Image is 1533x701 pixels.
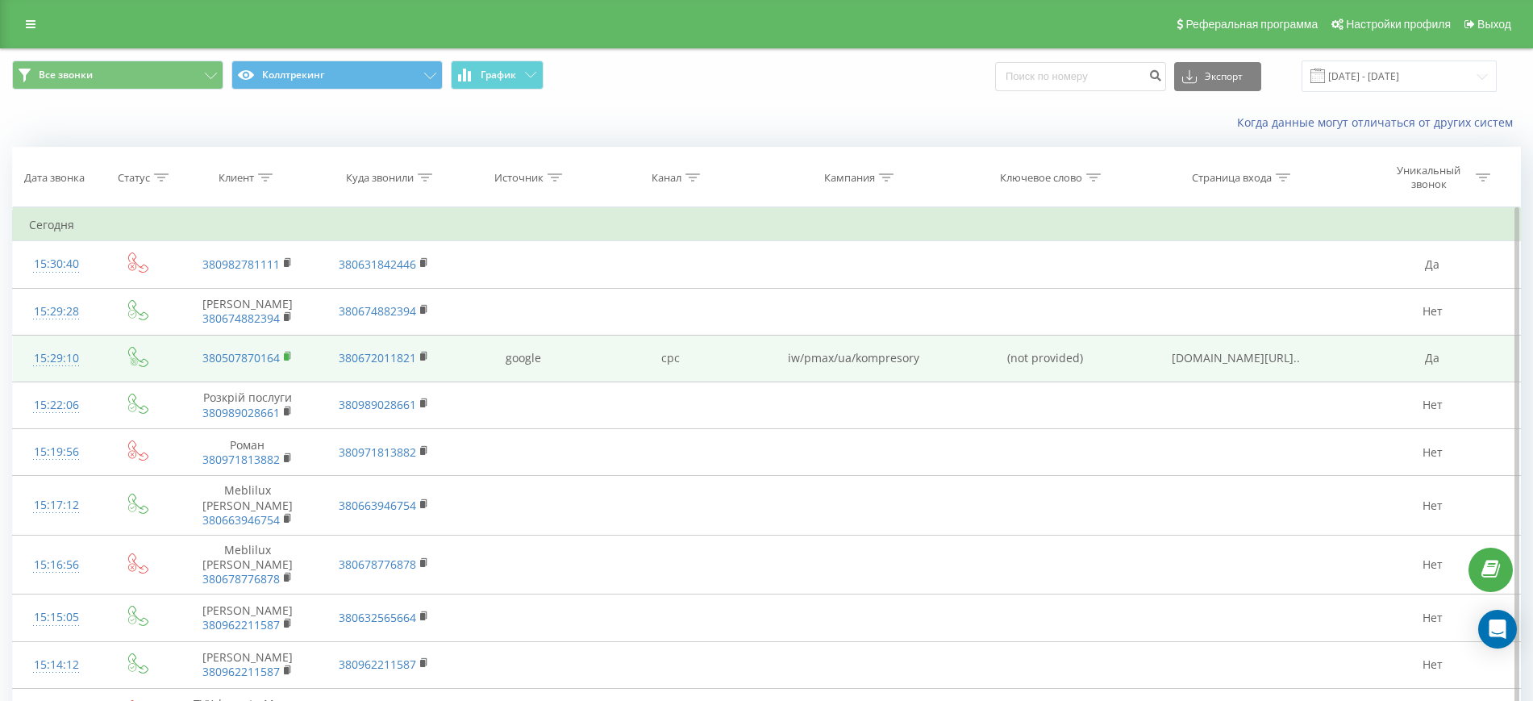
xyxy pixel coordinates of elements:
span: Выход [1477,18,1511,31]
div: Кампания [824,171,875,185]
div: 15:15:05 [29,602,84,633]
td: (not provided) [963,335,1127,382]
div: 15:29:10 [29,343,84,374]
a: 380971813882 [339,444,416,460]
td: Нет [1345,382,1520,428]
div: 15:17:12 [29,490,84,521]
div: Страница входа [1192,171,1272,185]
a: 380674882394 [339,303,416,319]
td: Нет [1345,595,1520,641]
td: cpc [597,335,744,382]
td: [PERSON_NAME] [177,288,319,335]
td: Meblilux [PERSON_NAME] [177,476,319,536]
a: 380663946754 [339,498,416,513]
div: Дата звонка [24,171,85,185]
button: Экспорт [1174,62,1261,91]
a: 380632565664 [339,610,416,625]
div: 15:14:12 [29,649,84,681]
td: Да [1345,241,1520,288]
a: Когда данные могут отличаться от других систем [1237,115,1521,130]
button: Коллтрекинг [231,61,443,90]
div: 15:30:40 [29,248,84,280]
td: Сегодня [13,209,1521,241]
span: Настройки профиля [1346,18,1451,31]
span: [DOMAIN_NAME][URL].. [1172,350,1300,365]
div: 15:19:56 [29,436,84,468]
div: Канал [652,171,681,185]
a: 380962211587 [339,657,416,672]
a: 380678776878 [202,571,280,586]
div: Ключевое слово [1000,171,1082,185]
td: Да [1345,335,1520,382]
div: 15:16:56 [29,549,84,581]
input: Поиск по номеру [995,62,1166,91]
button: График [451,61,544,90]
button: Все звонки [12,61,223,90]
div: Уникальный звонок [1385,164,1472,191]
div: Клиент [219,171,254,185]
td: Нет [1345,288,1520,335]
td: Роман [177,429,319,476]
a: 380989028661 [339,397,416,412]
a: 380663946754 [202,512,280,528]
a: 380674882394 [202,311,280,326]
td: [PERSON_NAME] [177,641,319,688]
div: 15:22:06 [29,390,84,421]
a: 380507870164 [202,350,280,365]
a: 380678776878 [339,557,416,572]
div: 15:29:28 [29,296,84,328]
div: Куда звонили [346,171,414,185]
div: Open Intercom Messenger [1478,610,1517,649]
td: Нет [1345,476,1520,536]
td: Нет [1345,429,1520,476]
span: График [481,69,516,81]
span: Все звонки [39,69,93,81]
a: 380971813882 [202,452,280,467]
td: [PERSON_NAME] [177,595,319,641]
td: Нет [1345,641,1520,688]
a: 380672011821 [339,350,416,365]
td: google [449,335,597,382]
td: iw/pmax/ua/kompresory [744,335,963,382]
a: 380962211587 [202,664,280,679]
div: Статус [118,171,150,185]
a: 380962211587 [202,617,280,632]
td: Нет [1345,535,1520,595]
span: Реферальная программа [1185,18,1318,31]
div: Источник [494,171,544,185]
td: Meblilux [PERSON_NAME] [177,535,319,595]
a: 380982781111 [202,257,280,272]
td: Розкрій послуги [177,382,319,428]
a: 380989028661 [202,405,280,420]
a: 380631842446 [339,257,416,272]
